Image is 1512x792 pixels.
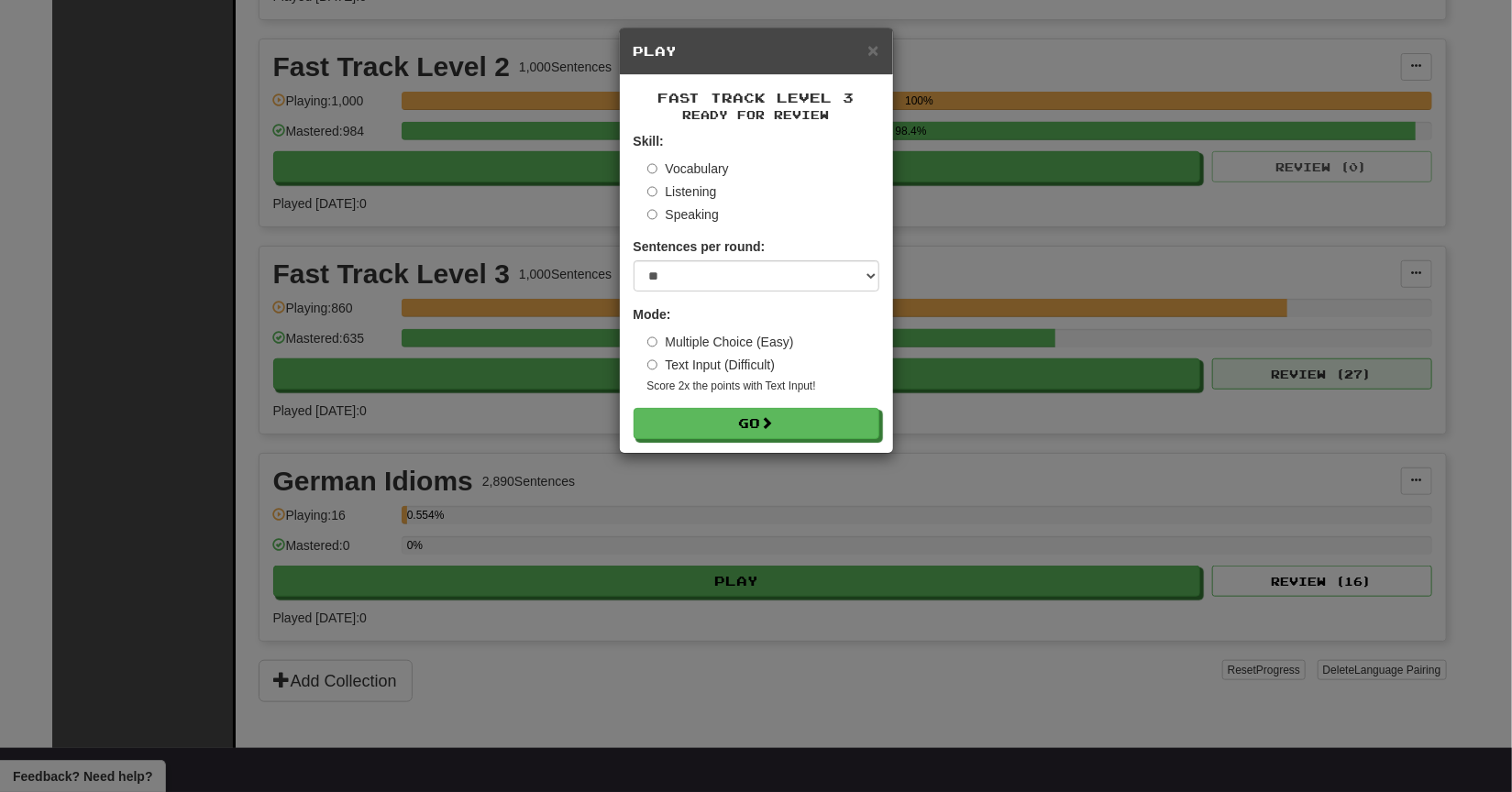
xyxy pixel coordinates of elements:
input: Vocabulary [647,163,658,174]
small: Ready for Review [634,107,879,123]
label: Sentences per round: [634,237,766,256]
input: Multiple Choice (Easy) [647,336,658,347]
small: Score 2x the points with Text Input ! [647,379,879,394]
span: Fast Track Level 3 [658,90,855,105]
label: Multiple Choice (Easy) [647,333,794,351]
input: Text Input (Difficult) [647,359,658,370]
label: Text Input (Difficult) [647,356,776,374]
span: × [867,39,878,60]
input: Speaking [647,209,658,220]
input: Listening [647,186,658,197]
strong: Skill: [634,134,664,148]
label: Listening [647,182,717,201]
button: Close [867,40,878,60]
button: Go [634,408,879,439]
label: Vocabulary [647,159,729,178]
h5: Play [634,42,879,60]
label: Speaking [647,205,719,224]
strong: Mode: [634,307,671,322]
